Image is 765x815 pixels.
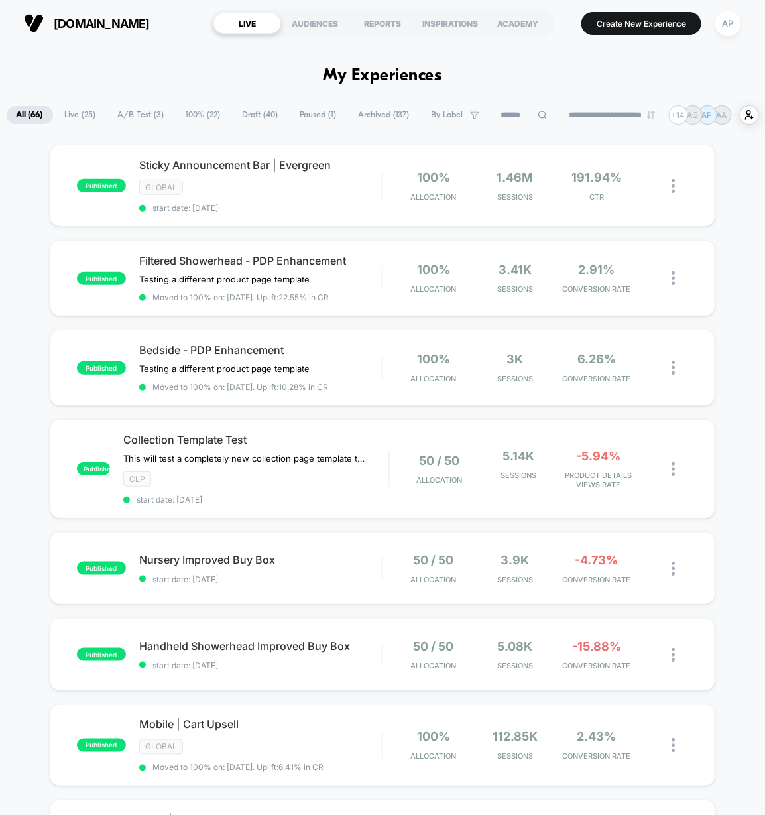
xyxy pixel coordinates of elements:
span: Draft ( 40 ) [233,106,288,124]
img: close [672,648,675,662]
span: Allocation [416,475,462,485]
span: start date: [DATE] [139,660,382,670]
img: close [672,361,675,375]
p: AA [717,110,727,120]
p: AG [687,110,699,120]
span: CLP [123,471,151,487]
span: Moved to 100% on: [DATE] . Uplift: 22.55% in CR [152,292,329,302]
img: Visually logo [24,13,44,33]
span: 5.14k [503,449,535,463]
span: published [77,272,126,285]
span: GLOBAL [139,739,183,755]
span: Mobile | Cart Upsell [139,718,382,731]
button: AP [711,10,745,37]
span: Testing a different product page template [139,274,310,284]
span: CONVERSION RATE [559,752,634,761]
span: published [77,648,126,661]
span: 100% [417,352,450,366]
span: 1.46M [497,170,534,184]
span: -15.88% [572,639,621,653]
span: Allocation [411,284,457,294]
span: 50 / 50 [414,639,454,653]
span: Allocation [411,374,457,383]
span: Sessions [478,374,553,383]
span: Sessions [478,575,553,584]
span: Sessions [483,471,556,480]
span: -5.94% [577,449,621,463]
span: 50 / 50 [419,454,459,468]
span: 3.41k [499,263,532,277]
span: Allocation [411,661,457,670]
button: [DOMAIN_NAME] [20,13,154,34]
span: published [77,179,126,192]
span: CONVERSION RATE [559,575,634,584]
img: close [672,179,675,193]
span: GLOBAL [139,180,183,195]
span: Sticky Announcement Bar | Evergreen [139,158,382,172]
h1: My Experiences [324,66,442,86]
div: ACADEMY [484,13,552,34]
div: AUDIENCES [281,13,349,34]
div: + 14 [669,105,688,125]
img: close [672,739,675,753]
span: Nursery Improved Buy Box [139,553,382,566]
span: Archived ( 137 ) [349,106,420,124]
div: AP [715,11,741,36]
span: published [77,462,110,475]
span: start date: [DATE] [139,574,382,584]
span: Moved to 100% on: [DATE] . Uplift: 10.28% in CR [152,382,328,392]
span: published [77,562,126,575]
span: All ( 66 ) [7,106,53,124]
img: close [672,462,675,476]
img: end [647,111,655,119]
span: 112.85k [493,730,538,744]
span: start date: [DATE] [139,203,382,213]
div: INSPIRATIONS [416,13,484,34]
span: CTR [559,192,634,202]
span: start date: [DATE] [123,495,388,505]
span: Filtered Showerhead - PDP Enhancement [139,254,382,267]
span: Bedside - PDP Enhancement [139,344,382,357]
span: Handheld Showerhead Improved Buy Box [139,639,382,653]
span: Moved to 100% on: [DATE] . Uplift: 6.41% in CR [152,763,324,773]
p: AP [702,110,713,120]
span: CONVERSION RATE [559,374,634,383]
span: published [77,739,126,752]
span: This will test a completely new collection page template that emphasizes the main products with l... [123,453,369,464]
button: Create New Experience [581,12,701,35]
span: A/B Test ( 3 ) [108,106,174,124]
span: CONVERSION RATE [559,661,634,670]
span: Collection Template Test [123,433,388,446]
span: PRODUCT DETAILS VIEWS RATE [562,471,635,489]
span: Testing a different product page template [139,363,310,374]
span: published [77,361,126,375]
span: Sessions [478,661,553,670]
span: Allocation [411,575,457,584]
span: -4.73% [575,553,618,567]
span: Sessions [478,284,553,294]
span: 50 / 50 [414,553,454,567]
span: 3.9k [501,553,530,567]
span: 6.26% [577,352,616,366]
span: 100% [417,263,450,277]
span: Allocation [411,752,457,761]
img: close [672,562,675,576]
span: 100% [417,730,450,744]
span: Sessions [478,752,553,761]
span: By Label [432,110,463,120]
span: 3k [507,352,524,366]
img: close [672,271,675,285]
span: Sessions [478,192,553,202]
span: 191.94% [571,170,622,184]
div: REPORTS [349,13,416,34]
span: [DOMAIN_NAME] [54,17,150,31]
div: LIVE [213,13,281,34]
span: Allocation [411,192,457,202]
span: 100% ( 22 ) [176,106,231,124]
span: 2.43% [577,730,617,744]
span: 2.91% [579,263,615,277]
span: CONVERSION RATE [559,284,634,294]
span: Paused ( 1 ) [290,106,347,124]
span: Live ( 25 ) [55,106,106,124]
span: 5.08k [498,639,533,653]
